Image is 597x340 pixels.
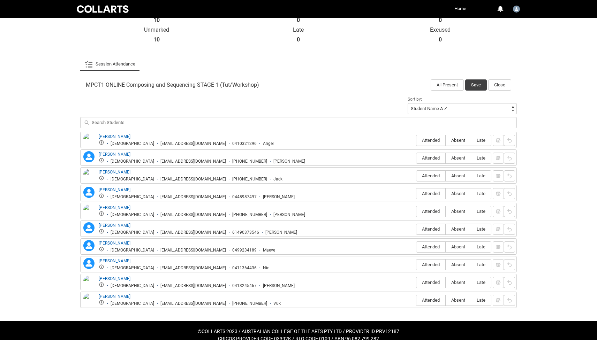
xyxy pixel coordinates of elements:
span: Absent [446,280,471,285]
div: Maeve [263,248,275,253]
button: Reset [504,295,515,306]
div: [PHONE_NUMBER] [232,177,267,182]
button: Close [488,79,511,91]
span: Absent [446,155,471,161]
a: [PERSON_NAME] [99,187,130,192]
div: [DEMOGRAPHIC_DATA] [111,212,154,217]
div: [PERSON_NAME] [273,212,305,217]
div: 0411364436 [232,265,257,271]
span: Absent [446,191,471,196]
button: All Present [431,79,464,91]
img: Vuk Stojisavljevic [83,293,95,309]
div: [DEMOGRAPHIC_DATA] [111,194,154,200]
a: Session Attendance [84,57,135,71]
span: Absent [446,226,471,232]
div: [PERSON_NAME] [263,283,295,288]
span: Absent [446,297,471,303]
div: Nic [263,265,269,271]
lightning-icon: Lucas Hyatt [83,222,95,233]
span: Attended [416,297,445,303]
a: [PERSON_NAME] [99,258,130,263]
a: [PERSON_NAME] [99,241,130,246]
img: Karl.Lewis [513,6,520,13]
span: Late [471,173,491,178]
button: Reset [504,224,515,235]
p: Late [228,26,370,33]
span: Attended [416,226,445,232]
button: Reset [504,277,515,288]
button: Reset [504,206,515,217]
img: steven Carter [83,276,95,291]
div: [EMAIL_ADDRESS][DOMAIN_NAME] [160,301,226,306]
div: [EMAIL_ADDRESS][DOMAIN_NAME] [160,230,226,235]
div: [PERSON_NAME] [263,194,295,200]
div: [DEMOGRAPHIC_DATA] [111,141,154,146]
span: Late [471,244,491,249]
div: [DEMOGRAPHIC_DATA] [111,265,154,271]
div: [DEMOGRAPHIC_DATA] [111,248,154,253]
a: [PERSON_NAME] [99,223,130,228]
span: Attended [416,138,445,143]
a: [PERSON_NAME] [99,170,130,175]
p: Excused [369,26,511,33]
span: Late [471,262,491,267]
div: 0499234189 [232,248,257,253]
span: Late [471,226,491,232]
span: Late [471,191,491,196]
input: Search Students [80,117,517,128]
lightning-icon: Nicholas Richards [83,258,95,269]
button: Reset [504,259,515,270]
strong: 10 [153,36,160,43]
span: Attended [416,191,445,196]
span: Sort by: [408,97,422,102]
img: Jack Hartwood [83,169,95,184]
button: User Profile Karl.Lewis [511,3,522,14]
span: Late [471,138,491,143]
span: Late [471,280,491,285]
span: Late [471,209,491,214]
div: [DEMOGRAPHIC_DATA] [111,283,154,288]
a: [PERSON_NAME] [99,294,130,299]
strong: 10 [153,17,160,24]
span: Absent [446,244,471,249]
div: [EMAIL_ADDRESS][DOMAIN_NAME] [160,248,226,253]
div: [EMAIL_ADDRESS][DOMAIN_NAME] [160,194,226,200]
div: [EMAIL_ADDRESS][DOMAIN_NAME] [160,141,226,146]
span: Absent [446,138,471,143]
span: Attended [416,244,445,249]
div: Vuk [273,301,281,306]
div: Angel [263,141,274,146]
a: Home [453,3,468,14]
div: [PERSON_NAME] [265,230,297,235]
div: [PHONE_NUMBER] [232,159,267,164]
button: Reset [504,188,515,199]
div: [PHONE_NUMBER] [232,212,267,217]
span: Attended [416,155,445,161]
lightning-icon: Jarrod Delaney [83,187,95,198]
button: Reset [504,241,515,253]
span: Late [471,297,491,303]
strong: 0 [297,36,300,43]
div: [DEMOGRAPHIC_DATA] [111,230,154,235]
div: 61490373546 [232,230,259,235]
span: Absent [446,173,471,178]
a: [PERSON_NAME] [99,276,130,281]
strong: 0 [439,36,442,43]
button: Reset [504,170,515,181]
a: [PERSON_NAME] [99,205,130,210]
lightning-icon: Daniel Mababa [83,151,95,162]
button: Reset [504,153,515,164]
div: [EMAIL_ADDRESS][DOMAIN_NAME] [160,212,226,217]
a: [PERSON_NAME] [99,134,130,139]
div: Jack [273,177,282,182]
span: Absent [446,209,471,214]
p: Unmarked [86,26,228,33]
a: [PERSON_NAME] [99,152,130,157]
lightning-icon: Maeve Berthelsen [83,240,95,251]
span: Attended [416,173,445,178]
button: Save [465,79,487,91]
div: [DEMOGRAPHIC_DATA] [111,301,154,306]
div: 0413245467 [232,283,257,288]
div: 0448987497 [232,194,257,200]
span: Attended [416,209,445,214]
